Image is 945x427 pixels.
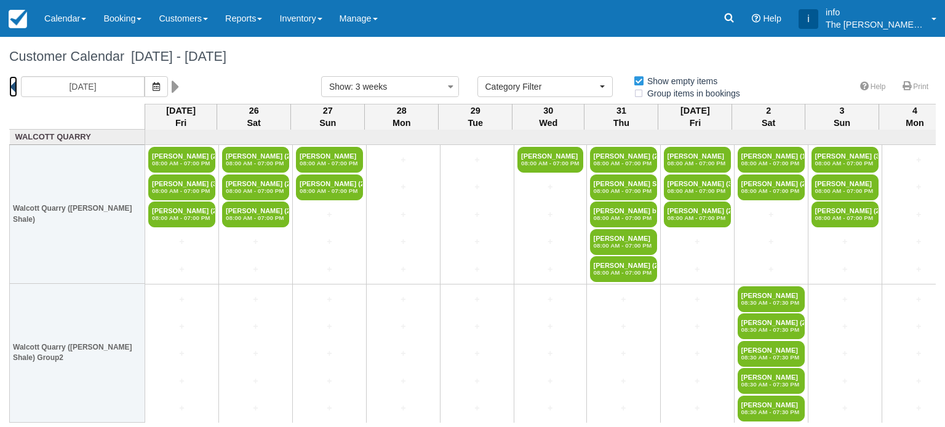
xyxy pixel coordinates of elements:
a: + [370,208,437,221]
a: + [738,208,805,221]
em: 08:00 AM - 07:00 PM [668,187,727,195]
a: + [444,375,511,388]
a: + [811,320,879,333]
a: + [517,402,583,415]
p: The [PERSON_NAME] Shale Geoscience Foundation [826,18,924,31]
th: 31 Thu [584,104,658,130]
a: + [664,293,731,306]
a: Print [895,78,936,96]
th: Walcott Quarry ([PERSON_NAME] Shale) Group2 [10,283,145,422]
a: + [148,235,215,248]
a: + [590,293,657,306]
a: [PERSON_NAME] (2)08:00 AM - 07:00 PM [590,256,657,282]
em: 08:00 AM - 07:00 PM [152,160,212,167]
th: [DATE] Fri [145,104,217,130]
a: + [664,347,731,360]
button: Category Filter [477,76,613,97]
a: + [296,375,363,388]
a: [PERSON_NAME] (2)08:00 AM - 07:00 PM [590,147,657,173]
a: + [517,293,583,306]
a: + [590,347,657,360]
a: + [517,208,583,221]
a: + [222,347,289,360]
a: [PERSON_NAME]08:00 AM - 07:00 PM [664,147,731,173]
a: + [296,263,363,276]
a: [PERSON_NAME] (2)08:00 AM - 07:00 PM [148,202,215,227]
a: + [370,320,437,333]
a: + [590,402,657,415]
em: 08:00 AM - 07:00 PM [152,214,212,222]
a: [PERSON_NAME]08:30 AM - 07:30 PM [738,286,805,312]
a: [PERSON_NAME] (3)08:00 AM - 07:00 PM [811,147,879,173]
a: + [370,375,437,388]
em: 08:00 AM - 07:00 PM [594,242,653,249]
em: 08:00 AM - 07:00 PM [300,187,359,195]
a: + [296,293,363,306]
th: [DATE] Fri [658,104,732,130]
label: Show empty items [633,72,725,90]
a: [PERSON_NAME] (2)08:30 AM - 07:30 PM [738,313,805,339]
a: [PERSON_NAME] (3)08:00 AM - 07:00 PM [148,174,215,200]
a: + [811,263,879,276]
em: 08:00 AM - 07:00 PM [668,160,727,167]
a: + [444,235,511,248]
a: [PERSON_NAME] (2)08:00 AM - 07:00 PM [222,202,289,227]
a: [PERSON_NAME]08:00 AM - 07:00 PM [517,147,583,173]
a: + [664,375,731,388]
a: + [222,375,289,388]
em: 08:00 AM - 07:00 PM [815,160,875,167]
a: + [517,320,583,333]
em: 08:00 AM - 07:00 PM [815,214,875,222]
em: 08:00 AM - 07:00 PM [226,187,285,195]
a: + [370,181,437,194]
a: + [222,263,289,276]
a: + [148,263,215,276]
a: + [664,402,731,415]
a: [PERSON_NAME] (2)08:00 AM - 07:00 PM [222,174,289,200]
span: Show [329,82,351,92]
a: + [370,235,437,248]
a: + [444,293,511,306]
a: [PERSON_NAME] (2)08:00 AM - 07:00 PM [148,147,215,173]
a: [PERSON_NAME]08:00 AM - 07:00 PM [296,147,363,173]
a: [PERSON_NAME] Striblehill (2)08:00 AM - 07:00 PM [590,174,657,200]
em: 08:00 AM - 07:00 PM [815,187,875,195]
label: Group items in bookings [633,84,748,103]
a: [PERSON_NAME]08:30 AM - 07:30 PM [738,396,805,421]
a: + [222,293,289,306]
a: [PERSON_NAME] (2)08:00 AM - 07:00 PM [296,174,363,200]
em: 08:30 AM - 07:30 PM [741,409,801,416]
em: 08:00 AM - 07:00 PM [152,187,212,195]
a: + [370,293,437,306]
a: + [296,208,363,221]
a: + [590,320,657,333]
a: [PERSON_NAME] (2)08:00 AM - 07:00 PM [738,174,805,200]
a: + [370,347,437,360]
a: [PERSON_NAME] (2)08:00 AM - 07:00 PM [811,202,879,227]
a: + [370,154,437,166]
a: [PERSON_NAME] (3)08:00 AM - 07:00 PM [664,174,731,200]
a: [PERSON_NAME]08:00 AM - 07:00 PM [811,174,879,200]
a: [PERSON_NAME]08:00 AM - 07:00 PM [590,229,657,255]
a: + [517,263,583,276]
a: + [811,375,879,388]
p: info [826,6,924,18]
a: + [444,347,511,360]
a: + [517,235,583,248]
a: + [517,375,583,388]
a: + [444,181,511,194]
em: 08:00 AM - 07:00 PM [668,214,727,222]
a: + [296,402,363,415]
a: + [811,235,879,248]
em: 08:00 AM - 07:00 PM [741,187,801,195]
i: Help [752,14,760,23]
a: + [811,293,879,306]
h1: Customer Calendar [9,49,936,64]
a: + [517,347,583,360]
a: + [811,402,879,415]
span: Category Filter [485,80,597,93]
em: 08:00 AM - 07:00 PM [521,160,580,167]
a: + [444,320,511,333]
span: [DATE] - [DATE] [124,49,226,64]
th: 2 Sat [732,104,805,130]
